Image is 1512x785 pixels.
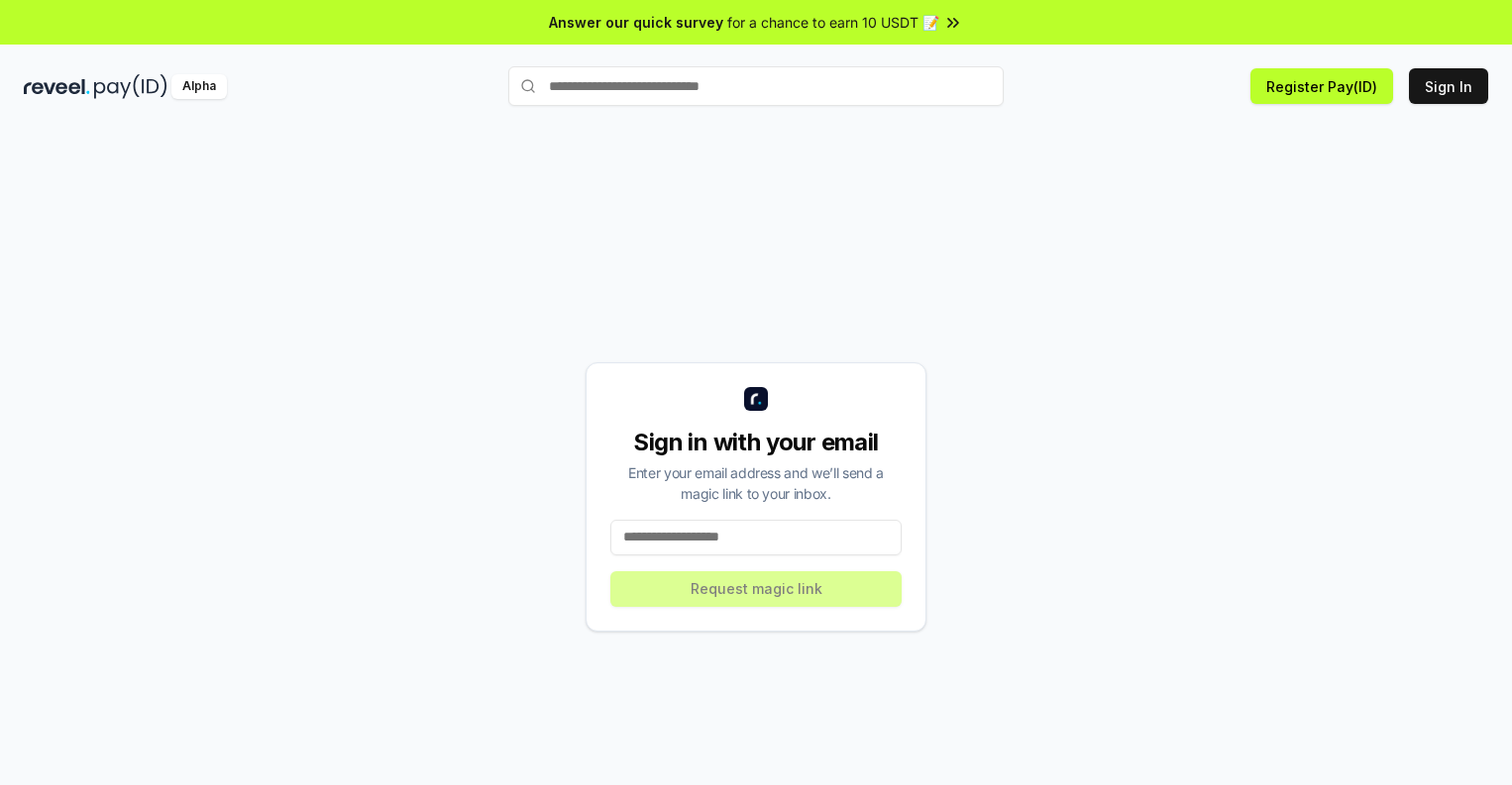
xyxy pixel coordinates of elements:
div: Alpha [171,74,227,99]
button: Register Pay(ID) [1250,68,1393,104]
div: Sign in with your email [610,427,902,458]
img: pay_id [94,74,167,99]
div: Enter your email address and we’ll send a magic link to your inbox. [610,462,902,504]
span: Answer our quick survey [549,12,723,33]
button: Sign In [1409,68,1488,104]
img: reveel_dark [24,74,90,99]
span: for a chance to earn 10 USDT 📝 [727,12,939,33]
img: logo_small [744,387,768,411]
